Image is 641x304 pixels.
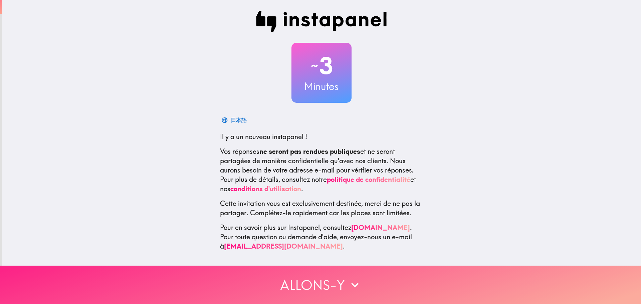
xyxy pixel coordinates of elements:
b: ne seront pas rendues publiques [259,147,360,156]
span: ~ [310,56,319,76]
p: Cette invitation vous est exclusivement destinée, merci de ne pas la partager. Complétez-le rapid... [220,199,423,218]
span: Il y a un nouveau instapanel ! [220,132,307,141]
div: 日本語 [231,115,247,125]
h2: 3 [291,52,352,79]
p: Vos réponses et ne seront partagées de manière confidentielle qu'avec nos clients. Nous aurons be... [220,147,423,194]
img: Instapanel [256,11,387,32]
button: 日本語 [220,113,249,127]
h3: Minutes [291,79,352,93]
a: politique de confidentialité [327,175,410,184]
a: conditions d'utilisation [230,185,301,193]
a: [DOMAIN_NAME] [351,223,410,232]
a: [EMAIL_ADDRESS][DOMAIN_NAME] [224,242,343,250]
p: Pour en savoir plus sur Instapanel, consultez . Pour toute question ou demande d'aide, envoyez-no... [220,223,423,251]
